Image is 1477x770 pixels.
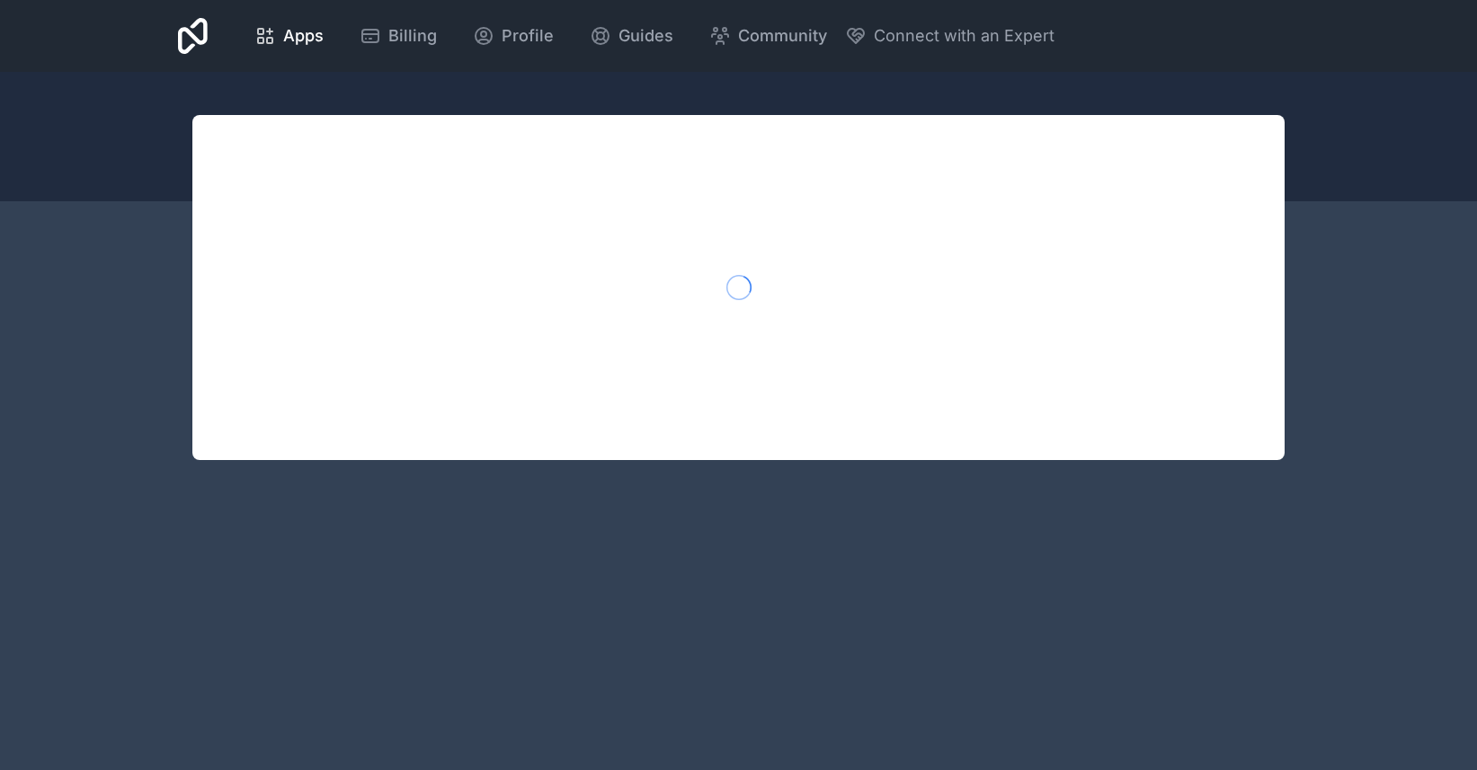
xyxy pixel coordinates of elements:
span: Community [738,23,827,49]
button: Connect with an Expert [845,23,1054,49]
a: Community [695,16,841,56]
a: Guides [575,16,688,56]
span: Connect with an Expert [874,23,1054,49]
a: Billing [345,16,451,56]
span: Profile [502,23,554,49]
a: Profile [458,16,568,56]
span: Billing [388,23,437,49]
span: Guides [618,23,673,49]
span: Apps [283,23,324,49]
a: Apps [240,16,338,56]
